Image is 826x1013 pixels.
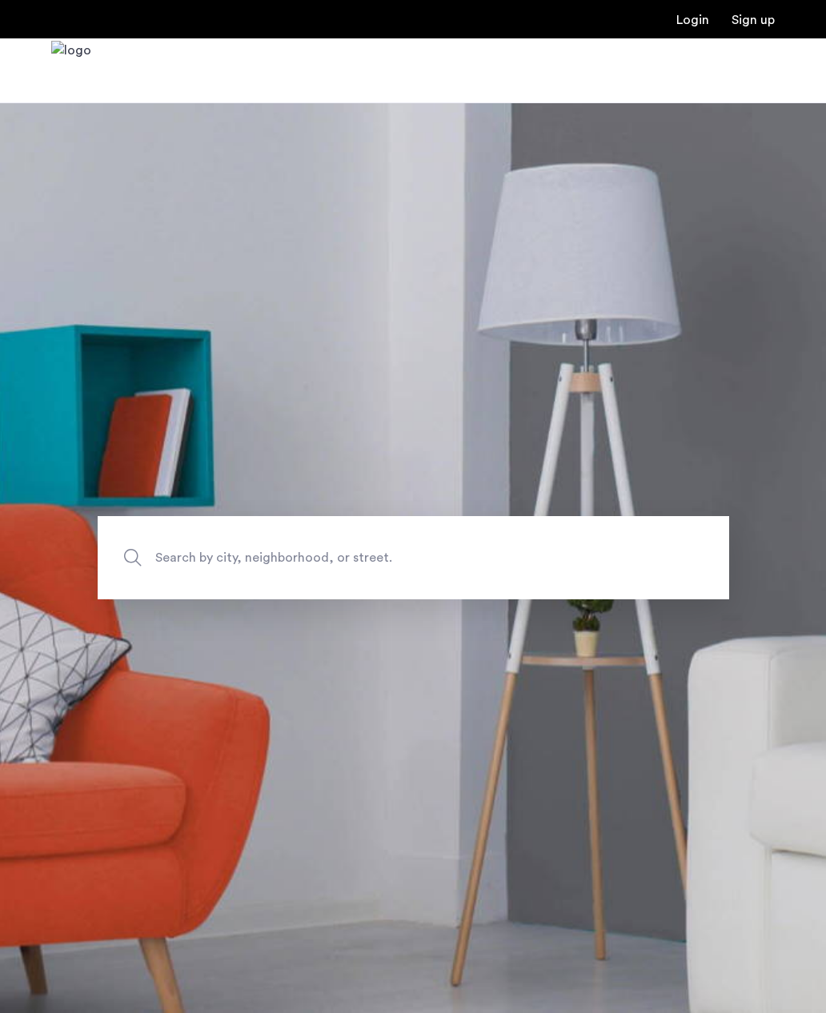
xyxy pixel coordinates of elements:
[51,41,91,101] img: logo
[676,14,709,26] a: Login
[155,547,597,569] span: Search by city, neighborhood, or street.
[98,516,729,599] input: Apartment Search
[51,41,91,101] a: Cazamio Logo
[732,14,775,26] a: Registration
